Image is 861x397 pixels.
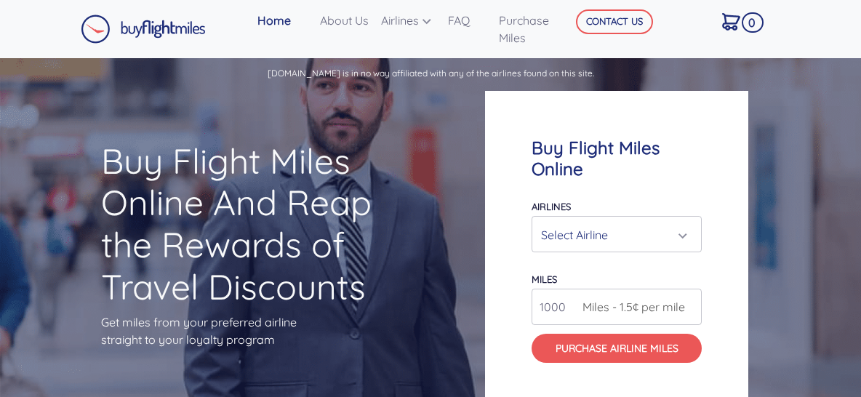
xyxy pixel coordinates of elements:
a: Purchase Miles [493,6,572,52]
img: Buy Flight Miles Logo [81,15,206,44]
span: Miles - 1.5¢ per mile [575,298,685,316]
a: About Us [314,6,375,35]
span: 0 [742,12,764,33]
h1: Buy Flight Miles Online And Reap the Rewards of Travel Discounts [101,140,376,308]
a: 0 [716,6,761,36]
a: FAQ [442,6,493,35]
button: CONTACT US [576,9,653,34]
button: Select Airline [532,216,702,252]
a: Home [252,6,314,35]
div: Select Airline [541,221,684,249]
h4: Buy Flight Miles Online [532,137,702,180]
img: Cart [722,13,740,31]
a: Buy Flight Miles Logo [81,11,206,47]
a: Airlines [375,6,442,35]
label: Airlines [532,201,571,212]
label: miles [532,273,557,285]
button: Purchase Airline Miles [532,334,702,363]
p: Get miles from your preferred airline straight to your loyalty program [101,313,376,348]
